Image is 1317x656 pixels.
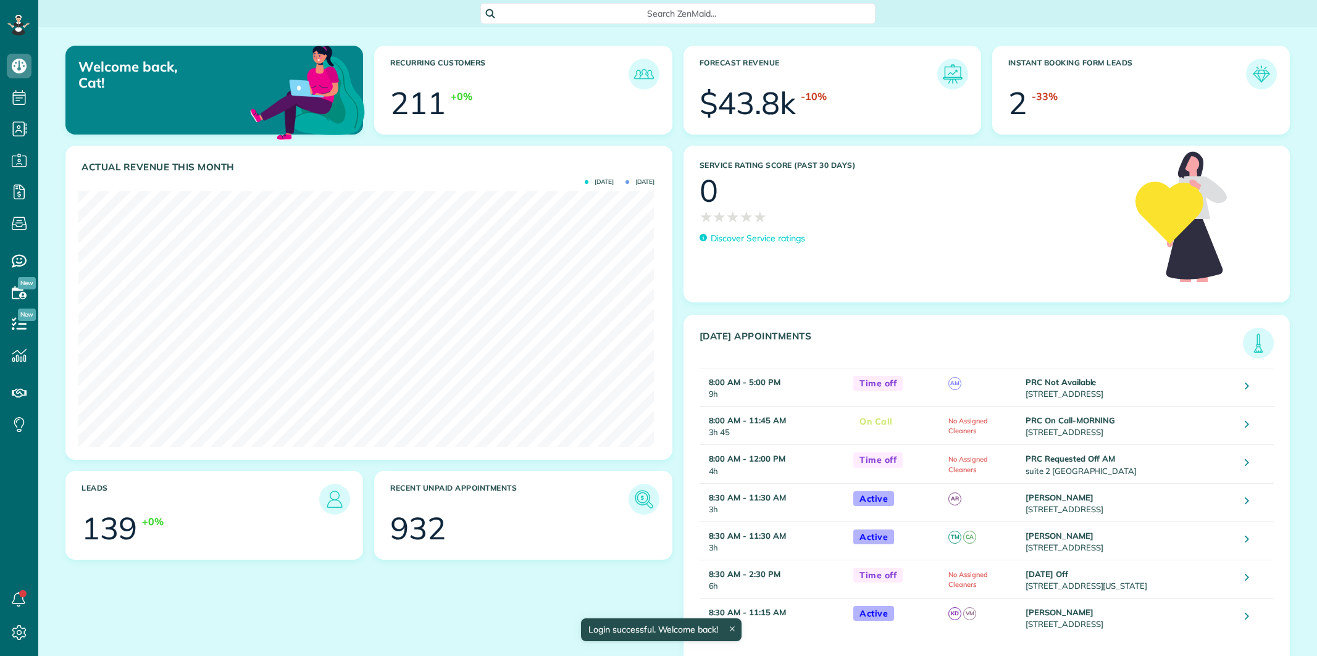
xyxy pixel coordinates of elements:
div: +0% [142,515,164,529]
strong: 8:30 AM - 2:30 PM [709,569,780,579]
h3: [DATE] Appointments [700,331,1244,359]
span: AR [948,492,961,505]
td: [STREET_ADDRESS] [1022,483,1235,521]
img: icon_leads-1bed01f49abd5b7fead27621c3d59655bb73ed531f8eeb49469d10e621d6b896.png [322,487,347,512]
strong: 8:30 AM - 11:15 AM [709,607,786,617]
span: TM [948,531,961,544]
h3: Recent unpaid appointments [390,484,628,515]
span: Active [853,529,894,545]
strong: 8:30 AM - 11:30 AM [709,492,786,502]
span: [DATE] [625,179,654,185]
span: No Assigned Cleaners [948,455,988,473]
h3: Actual Revenue this month [82,162,659,173]
div: -33% [1032,89,1058,104]
span: ★ [713,206,726,228]
img: icon_recurring_customers-cf858462ba22bcd05b5a5880d41d6543d210077de5bb9ebc9590e49fd87d84ed.png [632,62,656,86]
span: CA [963,531,976,544]
h3: Instant Booking Form Leads [1008,59,1246,89]
img: icon_forecast_revenue-8c13a41c7ed35a8dcfafea3cbb826a0462acb37728057bba2d056411b612bbbe.png [940,62,965,86]
h3: Forecast Revenue [700,59,937,89]
div: 0 [700,175,718,206]
span: Time off [853,452,903,468]
td: 3h 45 [700,407,848,445]
span: ★ [753,206,767,228]
td: [STREET_ADDRESS] [1022,521,1235,560]
img: icon_todays_appointments-901f7ab196bb0bea1936b74009e4eb5ffbc2d2711fa7634e0d609ed5ef32b18b.png [1246,331,1271,355]
span: Active [853,606,894,621]
strong: 8:00 AM - 5:00 PM [709,377,780,387]
img: icon_form_leads-04211a6a04a5b2264e4ee56bc0799ec3eb69b7e499cbb523a139df1d13a81ae0.png [1249,62,1274,86]
img: dashboard_welcome-42a62b7d889689a78055ac9021e634bf52bae3f8056760290aed330b23ab8690.png [248,31,367,151]
td: 9h [700,368,848,407]
span: New [18,277,36,289]
h3: Service Rating score (past 30 days) [700,161,1124,170]
div: +0% [451,89,472,104]
strong: 8:30 AM - 11:30 AM [709,531,786,541]
span: AM [948,377,961,390]
span: No Assigned Cleaners [948,570,988,589]
span: On Call [853,414,899,430]
div: Login successful. Welcome back! [581,618,742,641]
div: -10% [801,89,827,104]
td: 2h 45 [700,598,848,636]
td: [STREET_ADDRESS] [1022,598,1235,636]
strong: [PERSON_NAME] [1026,531,1093,541]
span: Time off [853,376,903,391]
p: Discover Service ratings [711,232,805,245]
a: Discover Service ratings [700,232,805,245]
td: [STREET_ADDRESS] [1022,407,1235,445]
td: 4h [700,445,848,483]
strong: PRC Requested Off AM [1026,454,1115,463]
td: 3h [700,521,848,560]
div: 139 [82,513,137,544]
strong: PRC Not Available [1026,377,1096,387]
strong: PRC On Call-MORNING [1026,415,1115,425]
span: VM [963,607,976,620]
strong: 8:00 AM - 12:00 PM [709,454,785,463]
h3: Recurring Customers [390,59,628,89]
span: New [18,309,36,321]
strong: [PERSON_NAME] [1026,492,1093,502]
span: ★ [740,206,753,228]
span: No Assigned Cleaners [948,417,988,435]
span: Active [853,491,894,507]
td: [STREET_ADDRESS][US_STATE] [1022,560,1235,598]
span: KD [948,607,961,620]
td: [STREET_ADDRESS] [1022,368,1235,407]
span: Time off [853,568,903,583]
div: 211 [390,88,446,118]
span: ★ [726,206,740,228]
div: $43.8k [700,88,796,118]
img: icon_unpaid_appointments-47b8ce3997adf2238b356f14209ab4cced10bd1f174958f3ca8f1d0dd7fffeee.png [632,487,656,512]
td: suite 2 [GEOGRAPHIC_DATA] [1022,445,1235,483]
p: Welcome back, Cat! [78,59,269,91]
div: 932 [390,513,446,544]
div: 2 [1008,88,1027,118]
strong: [PERSON_NAME] [1026,607,1093,617]
span: ★ [700,206,713,228]
td: 6h [700,560,848,598]
strong: [DATE] Off [1026,569,1068,579]
span: [DATE] [585,179,614,185]
td: 3h [700,483,848,521]
strong: 8:00 AM - 11:45 AM [709,415,786,425]
h3: Leads [82,484,319,515]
